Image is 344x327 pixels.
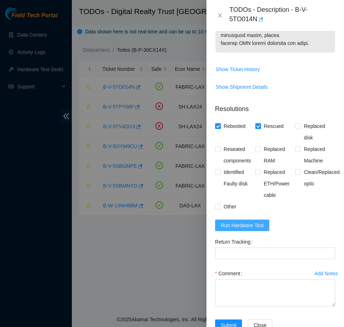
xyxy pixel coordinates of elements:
label: Comment [215,268,245,279]
span: Show Shipment Details [216,83,268,91]
button: Close [215,12,225,19]
button: Show Shipment Details [215,81,268,93]
span: Clean/Replaced optic [301,166,343,189]
span: close [217,13,223,18]
div: Add Notes [315,271,338,276]
span: Rebooted [221,120,248,132]
input: Return Tracking [215,248,335,259]
span: Reseated components [221,143,255,166]
span: Replaced disk [301,120,335,143]
span: Identified Faulty disk [221,166,255,189]
span: Other [221,201,239,212]
span: Rescued [261,120,287,132]
button: Show Ticket History [215,64,260,75]
textarea: Comment [215,279,335,307]
p: Resolutions [215,98,335,114]
span: Run Hardware Test [221,221,264,229]
span: Replaced Machine [301,143,335,166]
span: Show Ticket History [216,65,260,73]
button: Add Notes [314,268,338,279]
span: Replaced ETH/Power cable [261,166,296,201]
button: Run Hardware Test [215,220,270,231]
div: TODOs - Description - B-V-5TO014N [229,6,335,25]
label: Return Tracking [215,236,256,248]
span: Replaced RAM [261,143,296,166]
